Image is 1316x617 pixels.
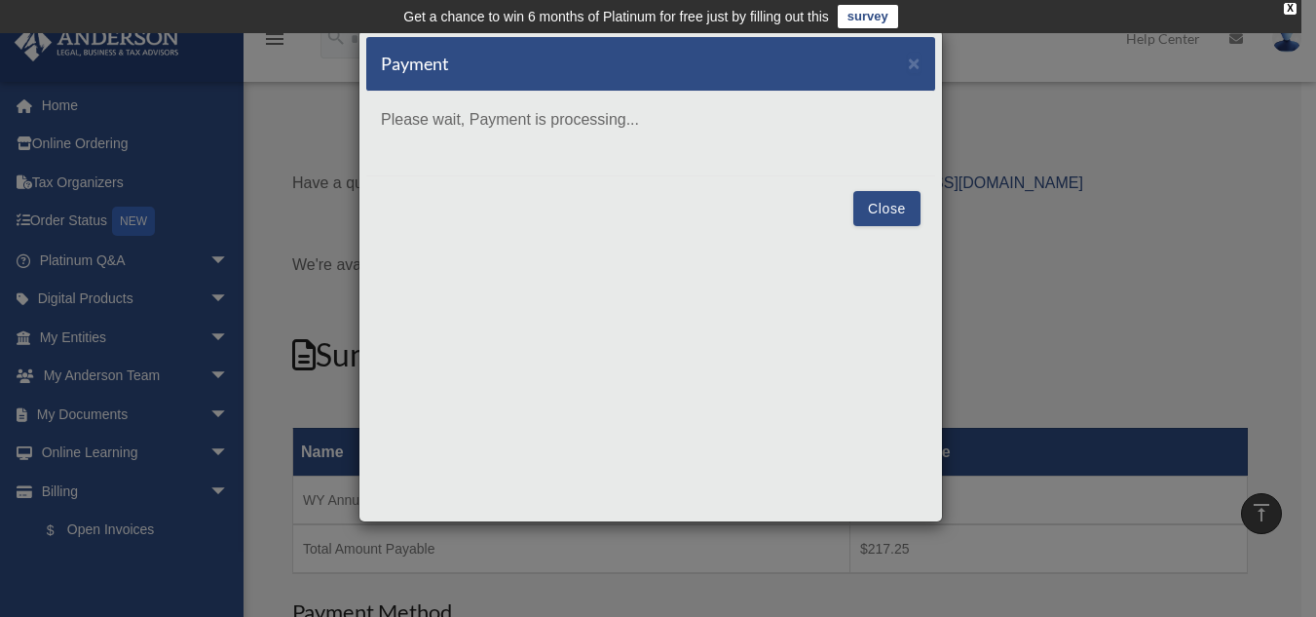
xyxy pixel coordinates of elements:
h5: Payment [381,52,449,76]
div: Get a chance to win 6 months of Platinum for free just by filling out this [403,5,829,28]
a: survey [838,5,898,28]
button: Close [853,191,921,226]
button: Close [908,53,921,73]
div: close [1284,3,1297,15]
span: × [908,52,921,74]
p: Please wait, Payment is processing... [381,106,921,134]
